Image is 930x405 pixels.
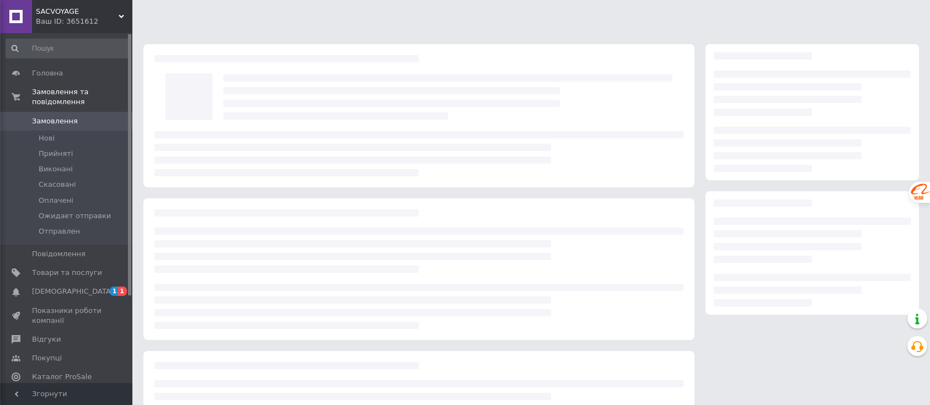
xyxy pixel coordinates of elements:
[39,149,73,159] span: Прийняті
[39,196,73,206] span: Оплачені
[39,226,80,236] span: Отправлен
[32,353,62,363] span: Покупці
[118,287,127,296] span: 1
[32,268,102,278] span: Товари та послуги
[110,287,119,296] span: 1
[39,180,76,190] span: Скасовані
[32,116,78,126] span: Замовлення
[32,287,114,296] span: [DEMOGRAPHIC_DATA]
[39,164,73,174] span: Виконані
[32,334,61,344] span: Відгуки
[32,306,102,326] span: Показники роботи компанії
[6,39,130,58] input: Пошук
[32,249,85,259] span: Повідомлення
[39,211,111,221] span: Ожидает отправки
[32,68,63,78] span: Головна
[32,372,92,382] span: Каталог ProSale
[39,133,55,143] span: Нові
[32,87,132,107] span: Замовлення та повідомлення
[36,7,119,17] span: SACVOYAGE
[36,17,132,26] div: Ваш ID: 3651612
